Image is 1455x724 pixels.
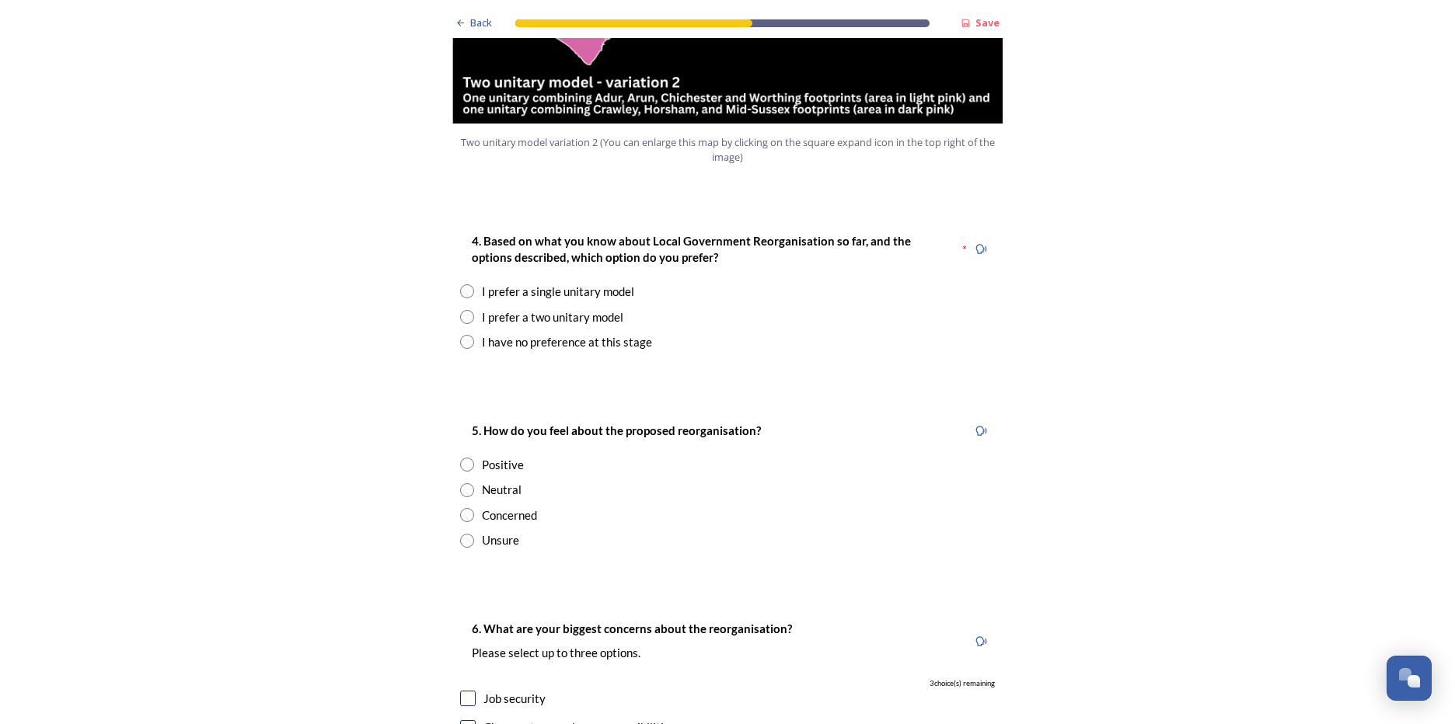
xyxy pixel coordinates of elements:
[472,234,913,264] strong: 4. Based on what you know about Local Government Reorganisation so far, and the options described...
[482,283,634,301] div: I prefer a single unitary model
[459,135,996,165] span: Two unitary model variation 2 (You can enlarge this map by clicking on the square expand icon in ...
[482,456,524,474] div: Positive
[472,423,761,437] strong: 5. How do you feel about the proposed reorganisation?
[482,333,652,351] div: I have no preference at this stage
[483,690,546,708] div: Job security
[470,16,492,30] span: Back
[482,506,537,524] div: Concerned
[482,308,623,326] div: I prefer a two unitary model
[472,645,792,661] p: Please select up to three options.
[975,16,1000,30] strong: Save
[930,678,995,689] span: 3 choice(s) remaining
[472,621,792,635] strong: 6. What are your biggest concerns about the reorganisation?
[1387,656,1432,701] button: Open Chat
[482,481,522,499] div: Neutral
[482,531,519,549] div: Unsure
